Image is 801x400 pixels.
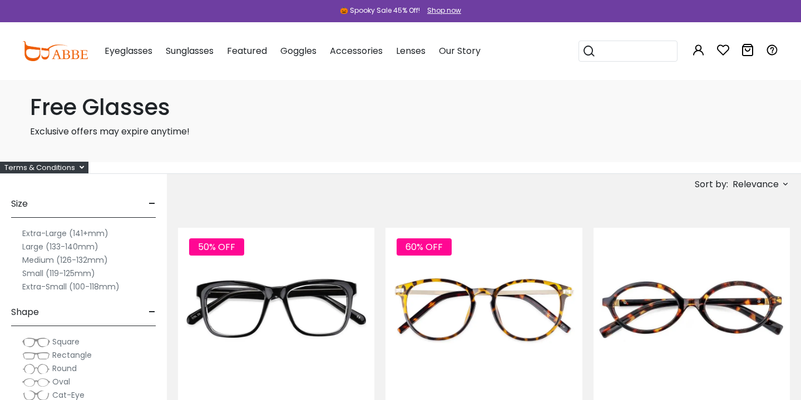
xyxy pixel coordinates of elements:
label: Small (119-125mm) [22,267,95,280]
p: Exclusive offers may expire anytime! [30,125,771,138]
img: Tortoise Callie - Combination ,Universal Bridge Fit [385,228,582,391]
span: Sort by: [695,178,728,191]
img: Oval.png [22,377,50,388]
span: Our Story [439,44,481,57]
span: - [149,191,156,217]
span: Sunglasses [166,44,214,57]
label: Extra-Large (141+mm) [22,227,108,240]
img: Round.png [22,363,50,374]
img: Rectangle.png [22,350,50,361]
span: 50% OFF [189,238,244,256]
span: Rectangle [52,349,92,361]
h1: Free Glasses [30,94,771,121]
span: Square [52,336,80,347]
span: Goggles [280,44,317,57]
img: Square.png [22,337,50,348]
div: 🎃 Spooky Sale 45% Off! [340,6,420,16]
span: Shape [11,299,39,326]
span: Featured [227,44,267,57]
label: Extra-Small (100-118mm) [22,280,120,293]
span: Oval [52,376,70,387]
span: 60% OFF [397,238,452,256]
span: Size [11,191,28,217]
img: abbeglasses.com [22,41,88,61]
img: Tortoise Knowledge - Acetate ,Universal Bridge Fit [594,228,790,391]
span: Accessories [330,44,383,57]
span: Relevance [733,174,779,194]
span: Round [52,363,77,374]
span: Lenses [396,44,426,57]
img: Gun Laya - Plastic ,Universal Bridge Fit [178,228,374,391]
a: Shop now [422,6,461,15]
div: Shop now [427,6,461,16]
span: Eyeglasses [105,44,152,57]
label: Medium (126-132mm) [22,253,108,267]
label: Large (133-140mm) [22,240,98,253]
span: - [149,299,156,326]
